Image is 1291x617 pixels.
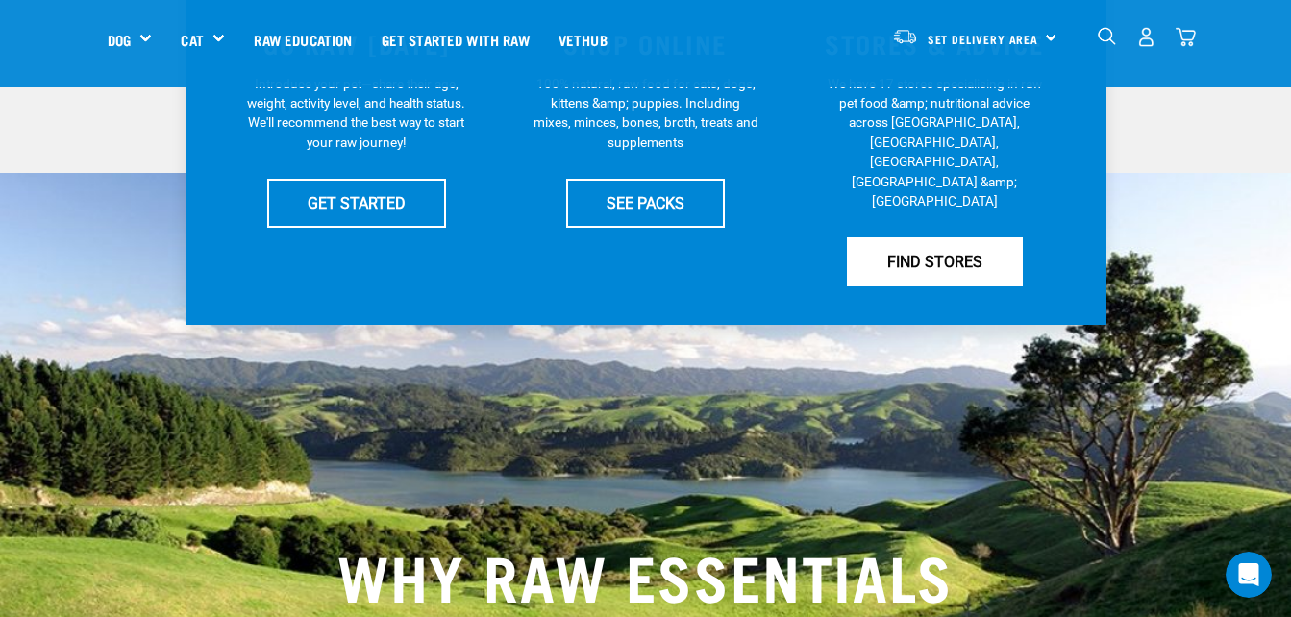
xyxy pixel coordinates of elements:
a: FIND STORES [847,237,1023,285]
h2: WHY RAW ESSENTIALS [108,540,1184,609]
a: SEE PACKS [566,179,725,227]
img: home-icon@2x.png [1176,27,1196,47]
iframe: Intercom live chat [1226,552,1272,598]
img: user.png [1136,27,1156,47]
p: We have 17 stores specialising in raw pet food &amp; nutritional advice across [GEOGRAPHIC_DATA],... [822,74,1048,211]
p: 100% natural, raw food for cats, dogs, kittens &amp; puppies. Including mixes, minces, bones, bro... [533,74,758,153]
a: Raw Education [239,1,366,78]
img: van-moving.png [892,28,918,45]
a: Vethub [544,1,622,78]
span: Set Delivery Area [928,36,1039,42]
img: home-icon-1@2x.png [1098,27,1116,45]
a: Cat [181,29,203,51]
a: Dog [108,29,131,51]
a: GET STARTED [267,179,446,227]
a: Get started with Raw [367,1,544,78]
p: Introduce your pet—share their age, weight, activity level, and health status. We'll recommend th... [243,74,469,153]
